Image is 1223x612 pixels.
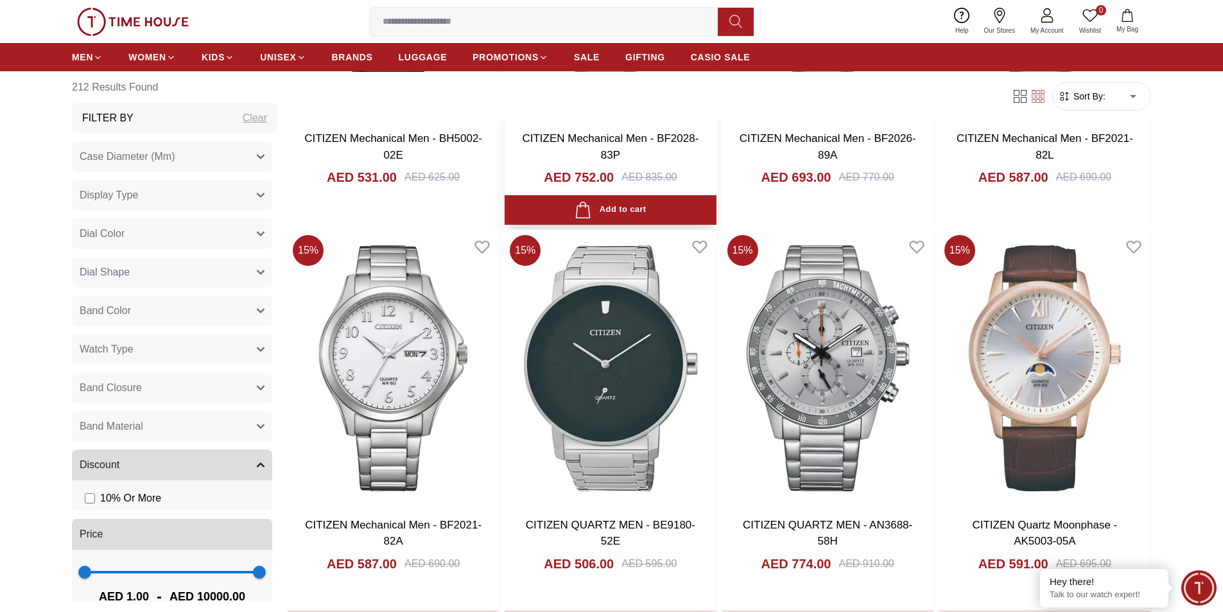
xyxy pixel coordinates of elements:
[526,519,695,548] a: CITIZEN QUARTZ MEN - BE9180-52E
[473,46,548,69] a: PROMOTIONS
[128,51,166,64] span: WOMEN
[305,519,481,548] a: CITIZEN Mechanical Men - BF2021-82A
[625,46,665,69] a: GIFTING
[761,168,831,186] h4: AED 693.00
[1096,5,1106,15] span: 0
[72,295,272,326] button: Band Color
[243,110,267,126] div: Clear
[72,450,272,480] button: Discount
[1071,5,1109,38] a: 0Wishlist
[80,419,143,434] span: Band Material
[1109,6,1146,37] button: My Bag
[72,141,272,172] button: Case Diameter (Mm)
[327,168,397,186] h4: AED 531.00
[128,46,176,69] a: WOMEN
[575,202,646,219] div: Add to cart
[72,519,272,550] button: Price
[1074,26,1106,35] span: Wishlist
[327,555,397,573] h4: AED 587.00
[77,8,189,36] img: ...
[957,132,1133,161] a: CITIZEN Mechanical Men - BF2021-82L
[332,51,373,64] span: BRANDS
[72,411,272,442] button: Band Material
[1111,24,1143,34] span: My Bag
[1050,575,1159,588] div: Hey there!
[978,168,1048,186] h4: AED 587.00
[404,556,460,572] div: AED 690.00
[691,51,750,64] span: CASIO SALE
[399,51,447,64] span: LUGGAGE
[1056,556,1111,572] div: AED 695.00
[80,303,131,319] span: Band Color
[72,218,272,249] button: Dial Color
[625,51,665,64] span: GIFTING
[838,556,894,572] div: AED 910.00
[1056,170,1111,185] div: AED 690.00
[149,586,169,607] span: -
[1050,590,1159,600] p: Talk to our watch expert!
[621,170,677,185] div: AED 835.00
[1181,570,1217,606] div: Chat Widget
[99,588,149,606] span: AED 1.00
[505,230,716,506] img: CITIZEN QUARTZ MEN - BE9180-52E
[82,110,134,126] h3: Filter By
[288,230,499,506] img: CITIZEN Mechanical Men - BF2021-82A
[72,51,93,64] span: MEN
[976,5,1023,38] a: Our Stores
[80,149,175,164] span: Case Diameter (Mm)
[80,527,103,542] span: Price
[260,51,296,64] span: UNISEX
[978,555,1048,573] h4: AED 591.00
[293,235,324,266] span: 15 %
[80,226,125,241] span: Dial Color
[740,132,916,161] a: CITIZEN Mechanical Men - BF2026-89A
[202,46,234,69] a: KIDS
[838,170,894,185] div: AED 770.00
[100,491,161,506] span: 10 % Or More
[304,132,482,161] a: CITIZEN Mechanical Men - BH5002-02E
[72,372,272,403] button: Band Closure
[691,46,750,69] a: CASIO SALE
[510,235,541,266] span: 15 %
[972,519,1117,548] a: CITIZEN Quartz Moonphase - AK5003-05A
[1071,90,1106,103] span: Sort By:
[169,588,245,606] span: AED 10000.00
[202,51,225,64] span: KIDS
[944,235,975,266] span: 15 %
[948,5,976,38] a: Help
[505,195,716,225] button: Add to cart
[72,72,277,103] h6: 212 Results Found
[743,519,912,548] a: CITIZEN QUARTZ MEN - AN3688-58H
[72,334,272,365] button: Watch Type
[1058,90,1106,103] button: Sort By:
[399,46,447,69] a: LUGGAGE
[544,168,614,186] h4: AED 752.00
[574,51,600,64] span: SALE
[761,555,831,573] h4: AED 774.00
[727,235,758,266] span: 15 %
[85,493,95,503] input: 10% Or More
[404,170,460,185] div: AED 625.00
[80,380,142,396] span: Band Closure
[72,180,272,211] button: Display Type
[260,46,306,69] a: UNISEX
[621,556,677,572] div: AED 595.00
[80,342,134,357] span: Watch Type
[473,51,539,64] span: PROMOTIONS
[950,26,974,35] span: Help
[574,46,600,69] a: SALE
[979,26,1020,35] span: Our Stores
[80,188,138,203] span: Display Type
[522,132,698,161] a: CITIZEN Mechanical Men - BF2028-83P
[544,555,614,573] h4: AED 506.00
[72,46,103,69] a: MEN
[332,46,373,69] a: BRANDS
[1025,26,1069,35] span: My Account
[939,230,1150,506] img: CITIZEN Quartz Moonphase - AK5003-05A
[722,230,933,506] img: CITIZEN QUARTZ MEN - AN3688-58H
[72,257,272,288] button: Dial Shape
